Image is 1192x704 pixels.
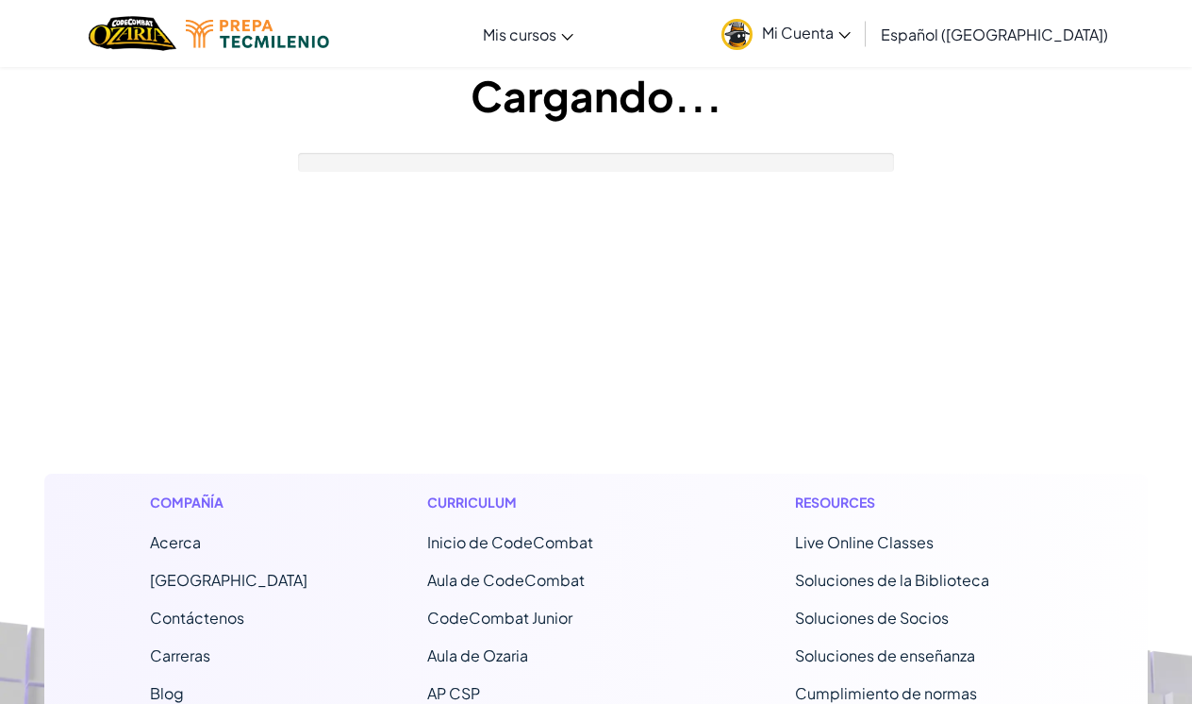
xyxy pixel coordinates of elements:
[427,645,528,665] a: Aula de Ozaria
[762,23,851,42] span: Mi Cuenta
[89,14,176,53] a: Ozaria by CodeCombat logo
[150,608,244,628] span: Contáctenos
[427,532,593,552] span: Inicio de CodeCombat
[150,683,184,703] a: Blog
[795,532,934,552] a: Live Online Classes
[427,683,480,703] a: AP CSP
[881,25,1108,44] span: Español ([GEOGRAPHIC_DATA])
[427,570,585,590] a: Aula de CodeCombat
[473,8,583,59] a: Mis cursos
[712,4,860,63] a: Mi Cuenta
[795,683,977,703] a: Cumplimiento de normas
[483,25,556,44] span: Mis cursos
[89,14,176,53] img: Home
[871,8,1117,59] a: Español ([GEOGRAPHIC_DATA])
[795,570,989,590] a: Soluciones de la Biblioteca
[150,532,201,552] a: Acerca
[795,645,975,665] a: Soluciones de enseñanza
[795,493,1043,512] h1: Resources
[150,570,307,590] a: [GEOGRAPHIC_DATA]
[186,20,329,48] img: Tecmilenio logo
[150,493,307,512] h1: Compañía
[427,493,675,512] h1: Curriculum
[427,608,572,628] a: CodeCombat Junior
[150,645,210,665] a: Carreras
[795,608,949,628] a: Soluciones de Socios
[721,19,753,50] img: avatar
